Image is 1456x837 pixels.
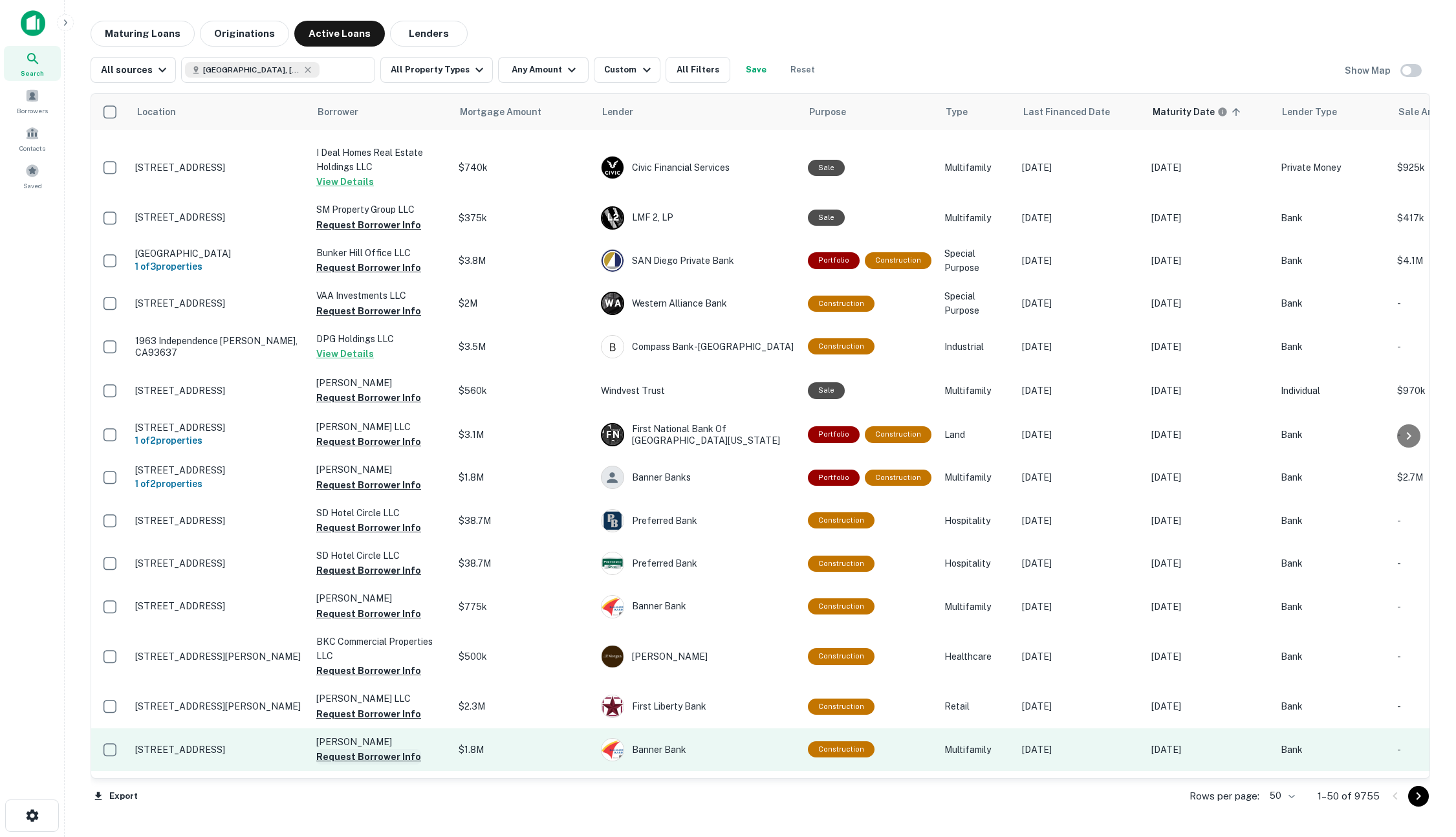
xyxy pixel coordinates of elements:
h6: Maturity Date [1153,105,1215,119]
p: $3.5M [459,340,588,354]
p: [STREET_ADDRESS] [135,422,303,433]
span: Mortgage Amount [460,104,558,120]
p: Hospitality [944,556,1009,571]
div: 50 [1265,787,1297,805]
th: Mortgage Amount [452,94,594,130]
p: SAN Diego Hope Partners [316,777,446,792]
p: Healthcare [944,649,1009,664]
p: [DATE] [1151,254,1268,268]
p: 1–50 of 9755 [1318,788,1380,804]
p: [DATE] [1151,428,1268,442]
button: Request Borrower Info [316,563,421,578]
p: [DATE] [1151,296,1268,310]
span: Lender Type [1282,104,1337,120]
p: [DATE] [1022,384,1138,398]
p: L 2 [607,211,618,224]
p: Retail [944,699,1009,713]
p: [STREET_ADDRESS] [135,558,303,569]
div: Borrowers [4,83,61,118]
button: View Details [316,346,374,362]
h6: 1 of 3 properties [135,259,303,274]
th: Borrower [310,94,452,130]
p: W A [605,297,620,310]
p: [DATE] [1022,649,1138,664]
p: [PERSON_NAME] [316,735,446,749]
button: Request Borrower Info [316,434,421,450]
img: capitalize-icon.png [21,10,45,36]
p: Land [944,428,1009,442]
button: Export [91,787,141,806]
div: Civic Financial Services [601,156,795,179]
p: [STREET_ADDRESS] [135,385,303,397]
p: [DATE] [1151,160,1268,175]
p: Bank [1281,428,1384,442]
div: This loan purpose was for construction [808,598,875,614]
p: Multifamily [944,211,1009,225]
p: [GEOGRAPHIC_DATA] [135,248,303,259]
iframe: Chat Widget [1391,734,1456,796]
p: VAA Investments LLC [316,288,446,303]
p: [DATE] [1022,743,1138,757]
p: [PERSON_NAME] LLC [316,420,446,434]
p: $560k [459,384,588,398]
div: This loan purpose was for construction [865,426,931,442]
p: Multifamily [944,600,1009,614]
p: [DATE] [1022,514,1138,528]
p: [STREET_ADDRESS] [135,744,303,755]
th: Lender Type [1274,94,1391,130]
button: Request Borrower Info [316,260,421,276]
th: Purpose [801,94,938,130]
p: [DATE] [1022,211,1138,225]
button: Request Borrower Info [316,390,421,406]
div: LMF 2, LP [601,206,795,230]
p: Bunker Hill Office LLC [316,246,446,260]
p: [STREET_ADDRESS][PERSON_NAME] [135,701,303,712]
p: [DATE] [1151,743,1268,757]
p: Bank [1281,296,1384,310]
div: Maturity dates displayed may be estimated. Please contact the lender for the most accurate maturi... [1153,105,1228,119]
button: Request Borrower Info [316,663,421,679]
p: Bank [1281,743,1384,757]
h6: Show Map [1345,63,1393,78]
th: Lender [594,94,801,130]
p: [DATE] [1022,340,1138,354]
img: picture [602,739,624,761]
p: Multifamily [944,743,1009,757]
div: First National Bank Of [GEOGRAPHIC_DATA][US_STATE] [601,423,795,446]
p: Bank [1281,340,1384,354]
a: Contacts [4,121,61,156]
p: SM Property Group LLC [316,202,446,217]
p: [STREET_ADDRESS] [135,298,303,309]
button: Request Borrower Info [316,477,421,493]
button: Request Borrower Info [316,217,421,233]
button: Request Borrower Info [316,303,421,319]
p: Multifamily [944,384,1009,398]
button: Request Borrower Info [316,606,421,622]
div: SAN Diego Private Bank [601,249,795,272]
p: [PERSON_NAME] [316,376,446,390]
p: 1963 Independence [PERSON_NAME], CA93637 [135,335,303,358]
span: Purpose [809,104,863,120]
h6: 1 of 2 properties [135,477,303,491]
img: picture [602,250,624,272]
p: $775k [459,600,588,614]
div: This loan purpose was for construction [808,648,875,664]
button: Reset [782,57,823,83]
div: This loan purpose was for construction [808,556,875,572]
button: Custom [594,57,660,83]
p: [DATE] [1151,699,1268,713]
p: $1.8M [459,743,588,757]
p: [STREET_ADDRESS] [135,515,303,527]
div: Search [4,46,61,81]
img: bbvacompass.com.png [602,336,624,358]
p: [STREET_ADDRESS] [135,464,303,476]
p: Bank [1281,211,1384,225]
p: DPG Holdings LLC [316,332,446,346]
div: Sale [808,160,845,176]
p: [PERSON_NAME] LLC [316,691,446,706]
p: I Deal Homes Real Estate Holdings LLC [316,146,446,174]
span: Lender [602,104,633,120]
p: Individual [1281,384,1384,398]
